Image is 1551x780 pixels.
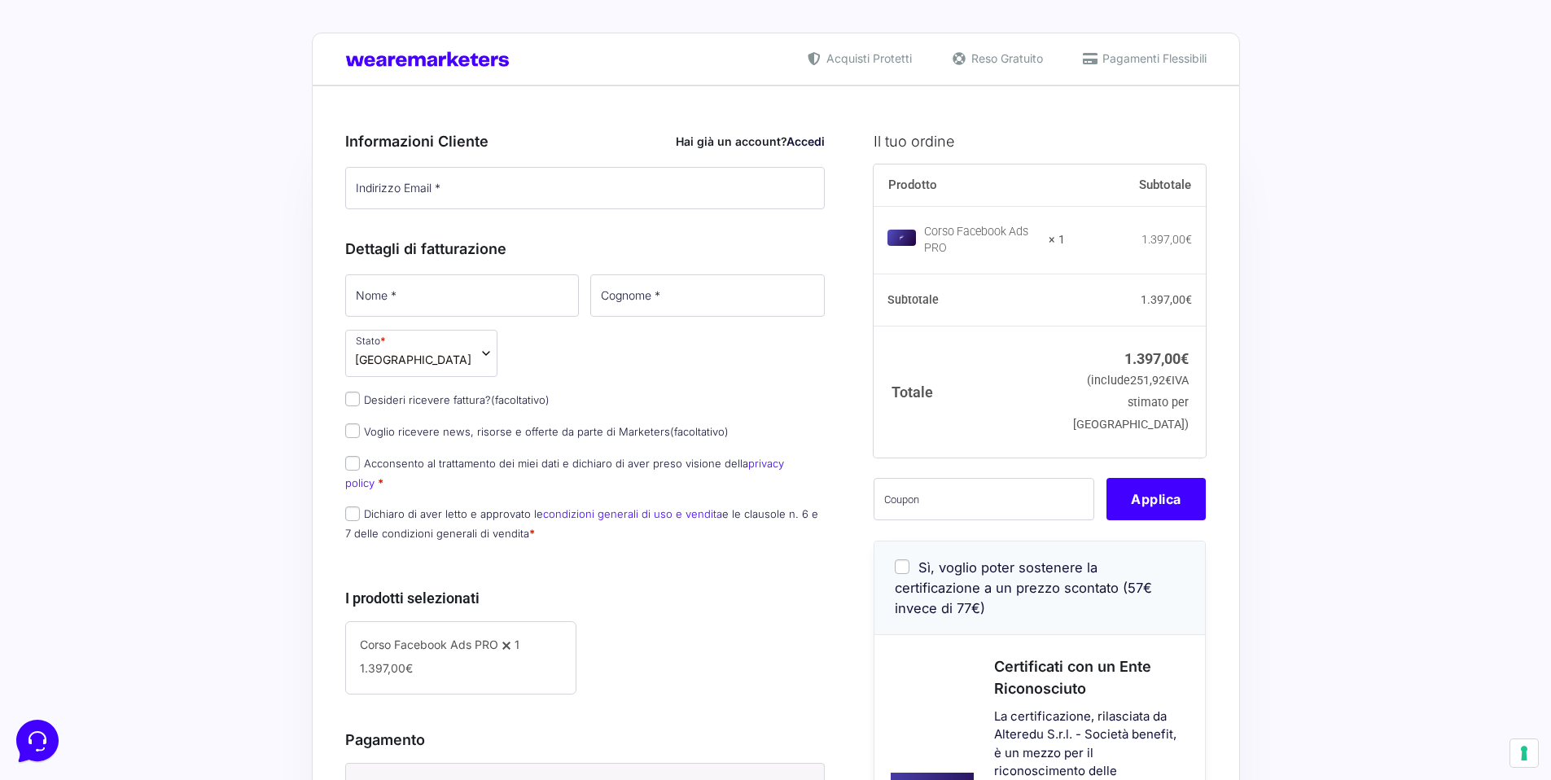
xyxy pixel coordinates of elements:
img: dark [52,91,85,124]
button: Home [13,523,113,560]
a: privacy policy [345,457,784,489]
span: € [405,661,413,675]
input: Coupon [874,478,1094,520]
bdi: 1.397,00 [1141,293,1192,306]
div: Corso Facebook Ads PRO [924,224,1038,256]
span: € [1185,293,1192,306]
span: € [1165,374,1172,388]
h3: I prodotti selezionati [345,587,826,609]
span: Trova una risposta [26,202,127,215]
th: Subtotale [874,274,1065,326]
span: 251,92 [1130,374,1172,388]
span: Corso Facebook Ads PRO [360,638,498,651]
span: € [1181,350,1189,367]
p: Aiuto [251,546,274,560]
p: Home [49,546,77,560]
img: dark [78,91,111,124]
span: Inizia una conversazione [106,147,240,160]
button: Aiuto [212,523,313,560]
label: Desideri ricevere fattura? [345,393,550,406]
label: Dichiaro di aver letto e approvato le e le clausole n. 6 e 7 delle condizioni generali di vendita [345,507,818,539]
div: Hai già un account? [676,133,825,150]
h3: Informazioni Cliente [345,130,826,152]
p: Messaggi [141,546,185,560]
button: Inizia una conversazione [26,137,300,169]
span: Le tue conversazioni [26,65,138,78]
input: Dichiaro di aver letto e approvato lecondizioni generali di uso e venditae le clausole n. 6 e 7 d... [345,506,360,521]
span: 1.397,00 [360,661,413,675]
span: (facoltativo) [491,393,550,406]
a: Apri Centro Assistenza [173,202,300,215]
bdi: 1.397,00 [1141,233,1192,246]
span: Stato [345,330,497,377]
input: Sì, voglio poter sostenere la certificazione a un prezzo scontato (57€ invece di 77€) [895,559,909,574]
span: 1 [515,638,519,651]
span: Italia [355,351,471,368]
input: Desideri ricevere fattura?(facoltativo) [345,392,360,406]
span: Certificati con un Ente Riconosciuto [994,658,1151,697]
img: dark [26,91,59,124]
strong: × 1 [1049,232,1065,248]
input: Voglio ricevere news, risorse e offerte da parte di Marketers(facoltativo) [345,423,360,438]
label: Acconsento al trattamento dei miei dati e dichiaro di aver preso visione della [345,457,784,489]
span: € [1185,233,1192,246]
span: Sì, voglio poter sostenere la certificazione a un prezzo scontato (57€ invece di 77€) [895,559,1152,616]
img: Corso Facebook Ads PRO [887,230,916,246]
small: (include IVA stimato per [GEOGRAPHIC_DATA]) [1073,374,1189,432]
bdi: 1.397,00 [1124,350,1189,367]
span: (facoltativo) [670,425,729,438]
a: condizioni generali di uso e vendita [543,507,722,520]
h2: Ciao da Marketers 👋 [13,13,274,39]
input: Nome * [345,274,580,317]
a: Accedi [786,134,825,148]
button: Messaggi [113,523,213,560]
button: Applica [1106,478,1206,520]
iframe: Customerly Messenger Launcher [13,716,62,765]
input: Cognome * [590,274,825,317]
h3: Dettagli di fatturazione [345,238,826,260]
label: Voglio ricevere news, risorse e offerte da parte di Marketers [345,425,729,438]
h3: Il tuo ordine [874,130,1206,152]
span: Reso Gratuito [967,50,1043,67]
span: Pagamenti Flessibili [1098,50,1207,67]
span: Acquisti Protetti [822,50,912,67]
th: Totale [874,326,1065,457]
th: Subtotale [1065,164,1207,207]
h3: Pagamento [345,729,826,751]
button: Le tue preferenze relative al consenso per le tecnologie di tracciamento [1510,739,1538,767]
input: Cerca un articolo... [37,237,266,253]
th: Prodotto [874,164,1065,207]
input: Indirizzo Email * [345,167,826,209]
input: Acconsento al trattamento dei miei dati e dichiaro di aver preso visione dellaprivacy policy [345,456,360,471]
